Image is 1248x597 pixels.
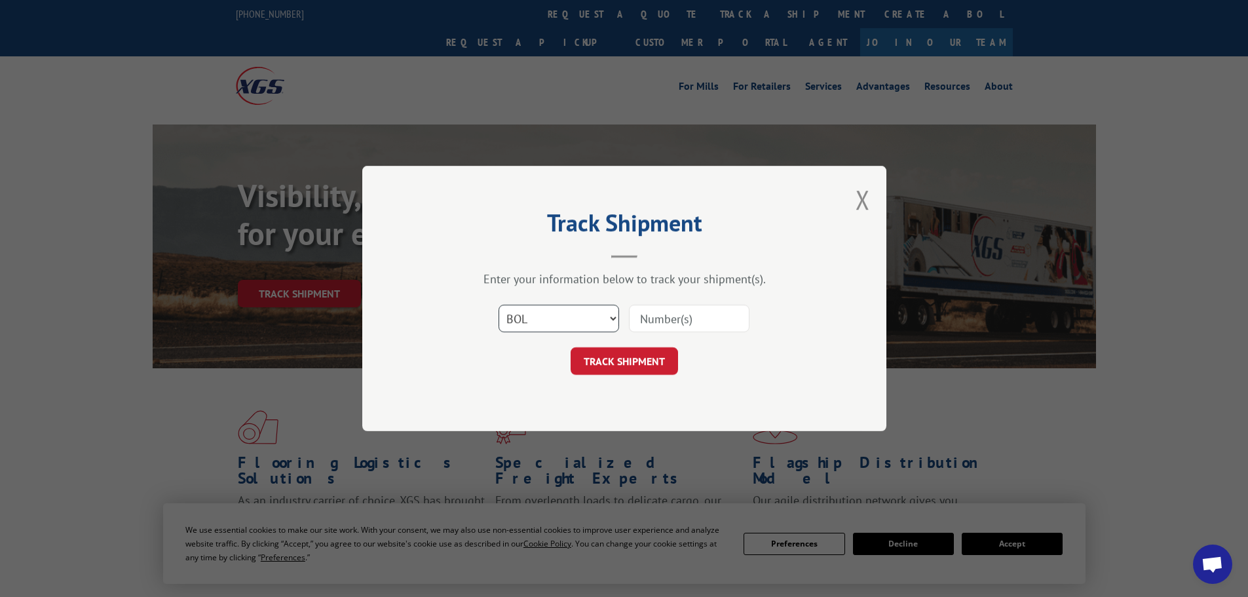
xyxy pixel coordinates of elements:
h2: Track Shipment [428,214,821,239]
div: Enter your information below to track your shipment(s). [428,271,821,286]
button: Close modal [856,182,870,217]
input: Number(s) [629,305,749,332]
button: TRACK SHIPMENT [571,347,678,375]
div: Open chat [1193,545,1232,584]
